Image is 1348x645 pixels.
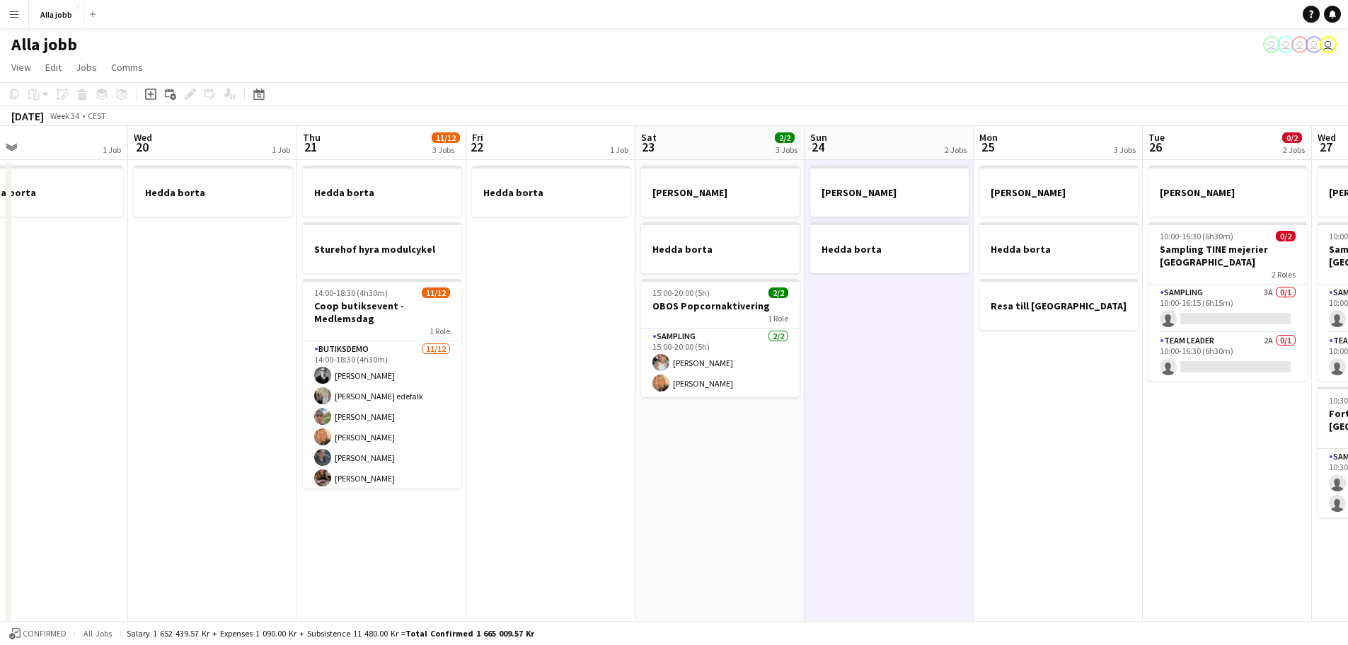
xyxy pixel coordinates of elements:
a: View [6,58,37,76]
span: Jobs [76,61,97,74]
span: Comms [111,61,143,74]
div: CEST [88,110,106,121]
span: Confirmed [23,629,67,639]
span: Week 34 [47,110,82,121]
button: Confirmed [7,626,69,641]
span: View [11,61,31,74]
a: Jobs [70,58,103,76]
span: All jobs [81,628,115,639]
app-user-avatar: Hedda Lagerbielke [1277,36,1294,53]
app-user-avatar: August Löfgren [1306,36,1323,53]
h1: Alla jobb [11,34,77,55]
span: Total Confirmed 1 665 009.57 kr [405,628,534,639]
div: Salary 1 652 439.57 kr + Expenses 1 090.00 kr + Subsistence 11 480.00 kr = [127,628,534,639]
app-user-avatar: Hedda Lagerbielke [1291,36,1308,53]
a: Edit [40,58,67,76]
span: Edit [45,61,62,74]
app-user-avatar: Stina Dahl [1320,36,1337,53]
a: Comms [105,58,149,76]
app-user-avatar: Emil Hasselberg [1263,36,1280,53]
div: [DATE] [11,109,44,123]
button: Alla jobb [29,1,84,28]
